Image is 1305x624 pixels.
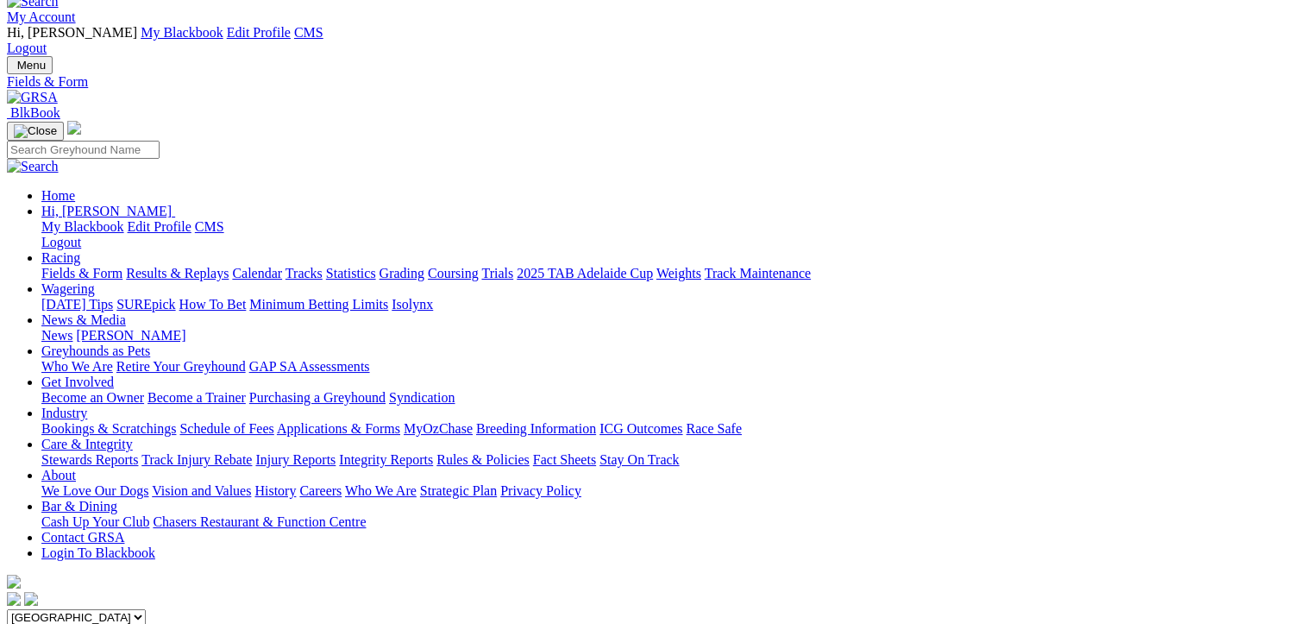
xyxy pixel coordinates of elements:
[392,297,433,312] a: Isolynx
[41,514,1298,530] div: Bar & Dining
[41,297,1298,312] div: Wagering
[227,25,291,40] a: Edit Profile
[232,266,282,280] a: Calendar
[326,266,376,280] a: Statistics
[41,530,124,545] a: Contact GRSA
[41,483,1298,499] div: About
[7,122,64,141] button: Toggle navigation
[41,545,155,560] a: Login To Blackbook
[345,483,417,498] a: Who We Are
[436,452,530,467] a: Rules & Policies
[7,141,160,159] input: Search
[152,483,251,498] a: Vision and Values
[76,328,185,343] a: [PERSON_NAME]
[24,592,38,606] img: twitter.svg
[141,452,252,467] a: Track Injury Rebate
[41,390,144,405] a: Become an Owner
[277,421,400,436] a: Applications & Forms
[141,25,223,40] a: My Blackbook
[599,452,679,467] a: Stay On Track
[533,452,596,467] a: Fact Sheets
[67,121,81,135] img: logo-grsa-white.png
[285,266,323,280] a: Tracks
[41,514,149,529] a: Cash Up Your Club
[7,9,76,24] a: My Account
[179,297,247,312] a: How To Bet
[380,266,424,280] a: Grading
[7,575,21,589] img: logo-grsa-white.png
[41,219,1298,250] div: Hi, [PERSON_NAME]
[705,266,811,280] a: Track Maintenance
[41,421,1298,437] div: Industry
[481,266,513,280] a: Trials
[179,421,273,436] a: Schedule of Fees
[41,452,1298,468] div: Care & Integrity
[147,390,246,405] a: Become a Trainer
[7,105,60,120] a: BlkBook
[41,235,81,249] a: Logout
[17,59,46,72] span: Menu
[41,281,95,296] a: Wagering
[41,344,150,358] a: Greyhounds as Pets
[41,375,114,389] a: Get Involved
[249,359,370,374] a: GAP SA Assessments
[7,592,21,606] img: facebook.svg
[41,359,1298,375] div: Greyhounds as Pets
[7,41,47,55] a: Logout
[249,297,388,312] a: Minimum Betting Limits
[7,159,59,174] img: Search
[41,266,122,280] a: Fields & Form
[41,452,138,467] a: Stewards Reports
[404,421,473,436] a: MyOzChase
[41,297,113,312] a: [DATE] Tips
[599,421,682,436] a: ICG Outcomes
[476,421,596,436] a: Breeding Information
[517,266,653,280] a: 2025 TAB Adelaide Cup
[339,452,433,467] a: Integrity Reports
[299,483,342,498] a: Careers
[686,421,741,436] a: Race Safe
[41,437,133,451] a: Care & Integrity
[116,359,246,374] a: Retire Your Greyhound
[656,266,701,280] a: Weights
[116,297,175,312] a: SUREpick
[128,219,191,234] a: Edit Profile
[195,219,224,234] a: CMS
[41,421,176,436] a: Bookings & Scratchings
[420,483,497,498] a: Strategic Plan
[500,483,581,498] a: Privacy Policy
[41,250,80,265] a: Racing
[389,390,455,405] a: Syndication
[41,390,1298,406] div: Get Involved
[41,204,175,218] a: Hi, [PERSON_NAME]
[7,25,1298,56] div: My Account
[41,468,76,482] a: About
[41,266,1298,281] div: Racing
[41,483,148,498] a: We Love Our Dogs
[255,452,336,467] a: Injury Reports
[10,105,60,120] span: BlkBook
[41,188,75,203] a: Home
[254,483,296,498] a: History
[41,219,124,234] a: My Blackbook
[7,25,137,40] span: Hi, [PERSON_NAME]
[41,359,113,374] a: Who We Are
[41,204,172,218] span: Hi, [PERSON_NAME]
[7,56,53,74] button: Toggle navigation
[41,328,1298,344] div: News & Media
[294,25,323,40] a: CMS
[7,74,1298,90] a: Fields & Form
[153,514,366,529] a: Chasers Restaurant & Function Centre
[7,90,58,105] img: GRSA
[14,124,57,138] img: Close
[41,406,87,420] a: Industry
[41,312,126,327] a: News & Media
[126,266,229,280] a: Results & Replays
[41,328,72,343] a: News
[249,390,386,405] a: Purchasing a Greyhound
[41,499,117,514] a: Bar & Dining
[428,266,479,280] a: Coursing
